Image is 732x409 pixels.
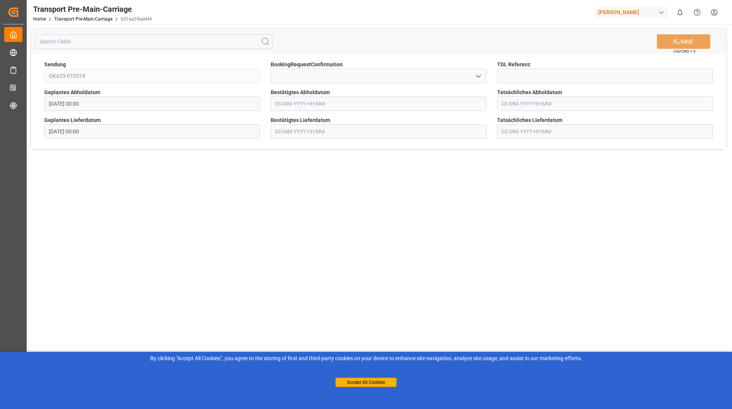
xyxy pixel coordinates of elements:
[44,96,260,111] input: DD.MM.YYYY HH:MM
[54,16,112,22] a: Transport Pre-Main-Carriage
[595,5,671,19] button: [PERSON_NAME]
[497,88,562,96] span: Tatsächliches Abholdatum
[44,116,101,124] span: Geplantes Lieferdatum
[271,61,343,69] span: BookingRequestConfirmation
[271,124,486,139] input: DD.MM.YYYY HH:MM
[497,124,713,139] input: DD.MM.YYYY HH:MM
[595,7,668,18] div: [PERSON_NAME]
[497,61,530,69] span: TDL Referenz
[271,116,330,124] span: Bestätigtes Lieferdatum
[35,34,273,49] input: Search Fields
[44,124,260,139] input: DD.MM.YYYY HH:MM
[657,34,710,49] button: SAVE
[671,4,689,21] button: show 0 new notifications
[271,88,330,96] span: Bestätigtes Abholdatum
[497,116,562,124] span: Tatsächliches Lieferdatum
[673,48,695,54] span: Ctrl/CMD + S
[497,96,713,111] input: DD.MM.YYYY HH:MM
[44,61,66,69] span: Sendung
[44,88,100,96] span: Geplantes Abholdatum
[33,3,152,15] div: Transport Pre-Main-Carriage
[271,96,486,111] input: DD.MM.YYYY HH:MM
[689,4,706,21] button: Help Center
[33,16,46,22] a: Home
[472,70,483,82] button: open menu
[335,378,396,387] button: Accept All Cookies
[5,354,727,362] div: By clicking "Accept All Cookies”, you agree to the storing of first and third-party cookies on yo...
